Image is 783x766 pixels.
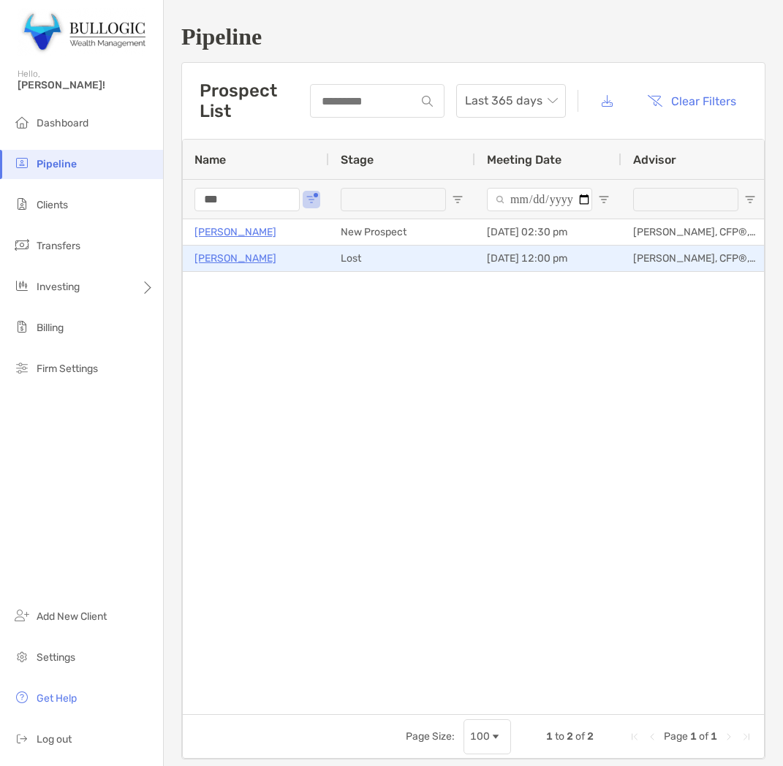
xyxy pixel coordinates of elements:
h3: Prospect List [200,80,310,121]
span: Transfers [37,240,80,252]
a: [PERSON_NAME] [194,249,276,268]
button: Open Filter Menu [306,194,317,205]
img: pipeline icon [13,154,31,172]
input: Meeting Date Filter Input [487,188,592,211]
span: Dashboard [37,117,88,129]
img: Zoe Logo [18,6,145,58]
img: firm-settings icon [13,359,31,376]
span: Settings [37,651,75,664]
span: of [699,730,708,743]
input: Name Filter Input [194,188,300,211]
div: [PERSON_NAME], CFP®, EA, CTC, RICP, RLP [621,246,768,271]
button: Open Filter Menu [744,194,756,205]
div: Previous Page [646,731,658,743]
div: [PERSON_NAME], CFP®, EA, CTC, RICP, RLP [621,219,768,245]
div: Page Size [464,719,511,754]
span: Pipeline [37,158,77,170]
span: 1 [546,730,553,743]
img: settings icon [13,648,31,665]
span: Advisor [633,153,676,167]
span: Log out [37,733,72,746]
div: First Page [629,731,640,743]
span: Firm Settings [37,363,98,375]
img: investing icon [13,277,31,295]
img: input icon [422,96,433,107]
div: Lost [329,246,475,271]
a: [PERSON_NAME] [194,223,276,241]
span: Billing [37,322,64,334]
div: Last Page [741,731,752,743]
span: 1 [690,730,697,743]
span: 2 [567,730,573,743]
div: [DATE] 02:30 pm [475,219,621,245]
span: of [575,730,585,743]
div: Next Page [723,731,735,743]
img: clients icon [13,195,31,213]
div: 100 [470,730,490,743]
img: get-help icon [13,689,31,706]
img: dashboard icon [13,113,31,131]
img: transfers icon [13,236,31,254]
span: [PERSON_NAME]! [18,79,154,91]
h1: Pipeline [181,23,765,50]
button: Clear Filters [636,85,747,117]
span: Last 365 days [465,85,557,117]
span: Clients [37,199,68,211]
span: Get Help [37,692,77,705]
span: Stage [341,153,374,167]
span: 2 [587,730,594,743]
span: Add New Client [37,610,107,623]
div: [DATE] 12:00 pm [475,246,621,271]
button: Open Filter Menu [452,194,464,205]
span: Investing [37,281,80,293]
button: Open Filter Menu [598,194,610,205]
img: add_new_client icon [13,607,31,624]
div: New Prospect [329,219,475,245]
span: Page [664,730,688,743]
span: Name [194,153,226,167]
span: Meeting Date [487,153,561,167]
img: logout icon [13,729,31,747]
div: Page Size: [406,730,455,743]
span: 1 [711,730,717,743]
span: to [555,730,564,743]
img: billing icon [13,318,31,335]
